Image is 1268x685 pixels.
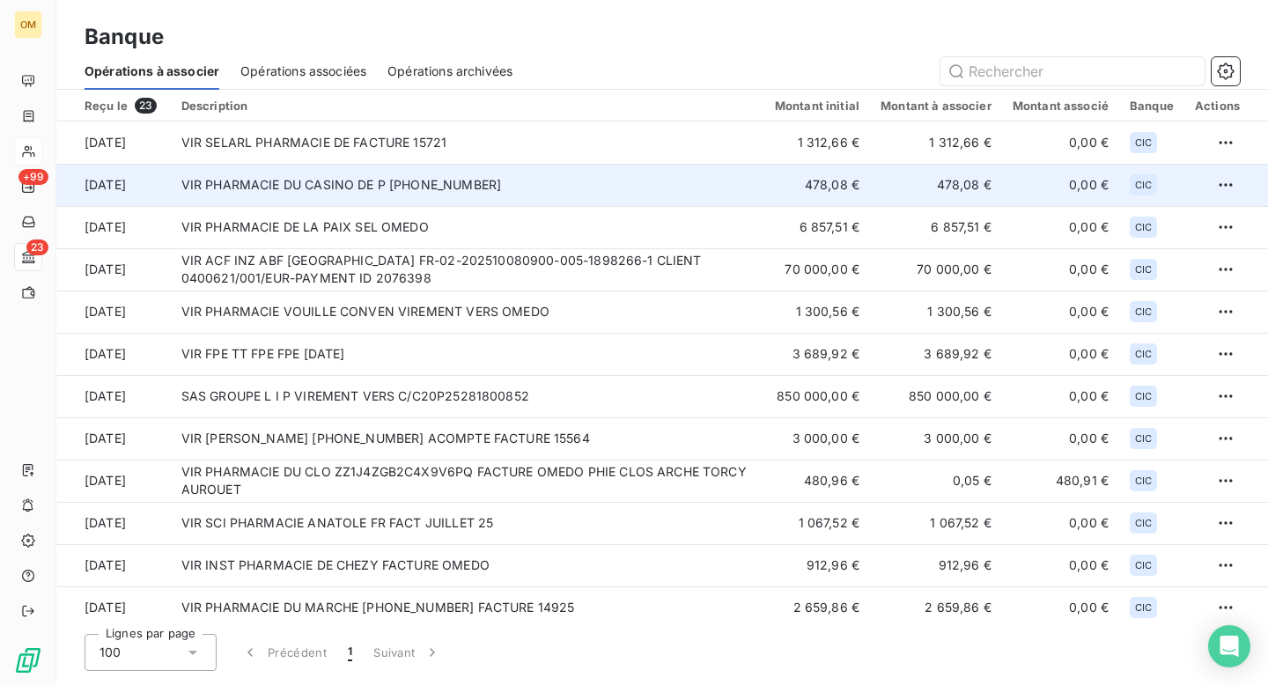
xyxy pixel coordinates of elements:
div: Reçu le [85,98,160,114]
td: 1 312,66 € [764,122,870,164]
td: 0,00 € [1002,586,1119,629]
span: Opérations archivées [387,63,512,80]
td: VIR PHARMACIE VOUILLE CONVEN VIREMENT VERS OMEDO [171,291,764,333]
td: 912,96 € [870,544,1002,586]
td: [DATE] [56,248,171,291]
input: Rechercher [940,57,1205,85]
span: CIC [1135,137,1152,148]
span: 100 [100,644,121,661]
td: 850 000,00 € [764,375,870,417]
td: [DATE] [56,333,171,375]
td: VIR INST PHARMACIE DE CHEZY FACTURE OMEDO [171,544,764,586]
td: 3 000,00 € [870,417,1002,460]
td: 0,00 € [1002,206,1119,248]
div: Montant associé [1013,99,1109,113]
td: 1 300,56 € [870,291,1002,333]
span: CIC [1135,180,1152,190]
td: [DATE] [56,291,171,333]
td: 478,08 € [870,164,1002,206]
td: 0,05 € [870,460,1002,502]
td: 70 000,00 € [764,248,870,291]
td: 0,00 € [1002,122,1119,164]
div: Banque [1130,99,1174,113]
td: 6 857,51 € [764,206,870,248]
button: Précédent [231,634,337,671]
td: 912,96 € [764,544,870,586]
span: CIC [1135,306,1152,317]
button: 1 [337,634,363,671]
td: [DATE] [56,417,171,460]
span: 23 [135,98,157,114]
td: SAS GROUPE L I P VIREMENT VERS C/C20P25281800852 [171,375,764,417]
td: 0,00 € [1002,544,1119,586]
span: CIC [1135,264,1152,275]
td: 478,08 € [764,164,870,206]
td: VIR PHARMACIE DU CLO ZZ1J4ZGB2C4X9V6PQ FACTURE OMEDO PHIE CLOS ARCHE TORCY AUROUET [171,460,764,502]
span: CIC [1135,602,1152,613]
span: Opérations à associer [85,63,219,80]
td: [DATE] [56,122,171,164]
span: 23 [26,239,48,255]
td: 1 067,52 € [764,502,870,544]
td: VIR [PERSON_NAME] [PHONE_NUMBER] ACOMPTE FACTURE 15564 [171,417,764,460]
td: 2 659,86 € [870,586,1002,629]
td: 1 312,66 € [870,122,1002,164]
td: VIR FPE TT FPE FPE [DATE] [171,333,764,375]
td: 0,00 € [1002,502,1119,544]
td: 6 857,51 € [870,206,1002,248]
td: [DATE] [56,164,171,206]
td: 3 689,92 € [764,333,870,375]
td: 1 067,52 € [870,502,1002,544]
td: VIR SCI PHARMACIE ANATOLE FR FACT JUILLET 25 [171,502,764,544]
span: CIC [1135,560,1152,571]
td: [DATE] [56,544,171,586]
td: 0,00 € [1002,333,1119,375]
td: VIR PHARMACIE DU MARCHE [PHONE_NUMBER] FACTURE 14925 [171,586,764,629]
div: Montant à associer [881,99,992,113]
span: Opérations associées [240,63,366,80]
td: 480,96 € [764,460,870,502]
div: Open Intercom Messenger [1208,625,1250,667]
td: 0,00 € [1002,248,1119,291]
span: CIC [1135,518,1152,528]
td: 0,00 € [1002,417,1119,460]
td: VIR SELARL PHARMACIE DE FACTURE 15721 [171,122,764,164]
span: +99 [18,169,48,185]
div: Description [181,99,754,113]
span: CIC [1135,391,1152,401]
h3: Banque [85,21,164,53]
button: Suivant [363,634,452,671]
td: 850 000,00 € [870,375,1002,417]
td: 0,00 € [1002,164,1119,206]
td: 3 000,00 € [764,417,870,460]
span: CIC [1135,349,1152,359]
span: CIC [1135,222,1152,232]
div: Montant initial [775,99,859,113]
td: [DATE] [56,375,171,417]
div: OM [14,11,42,39]
td: 70 000,00 € [870,248,1002,291]
div: Actions [1195,99,1240,113]
span: CIC [1135,433,1152,444]
td: 0,00 € [1002,375,1119,417]
td: 1 300,56 € [764,291,870,333]
td: VIR PHARMACIE DU CASINO DE P [PHONE_NUMBER] [171,164,764,206]
span: CIC [1135,475,1152,486]
td: [DATE] [56,460,171,502]
td: [DATE] [56,206,171,248]
img: Logo LeanPay [14,646,42,674]
td: VIR PHARMACIE DE LA PAIX SEL OMEDO [171,206,764,248]
td: 3 689,92 € [870,333,1002,375]
td: [DATE] [56,502,171,544]
td: VIR ACF INZ ABF [GEOGRAPHIC_DATA] FR-02-202510080900-005-1898266-1 CLIENT 0400621/001/EUR-PAYMENT... [171,248,764,291]
td: [DATE] [56,586,171,629]
td: 2 659,86 € [764,586,870,629]
td: 480,91 € [1002,460,1119,502]
span: 1 [348,644,352,661]
td: 0,00 € [1002,291,1119,333]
